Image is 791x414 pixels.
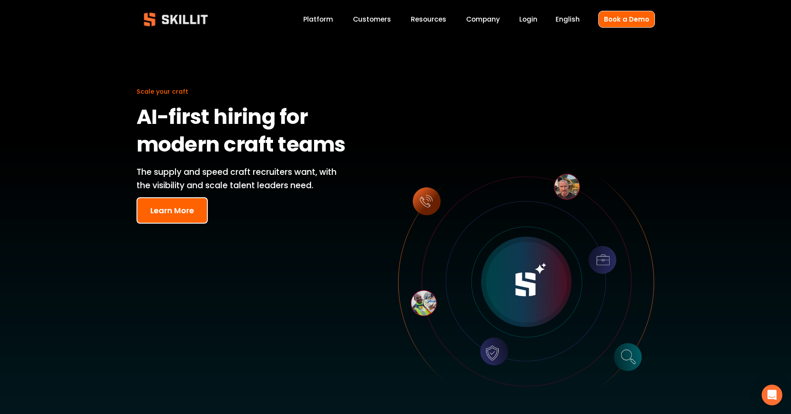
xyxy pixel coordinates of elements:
span: Resources [411,14,446,24]
div: language picker [556,13,580,25]
span: Scale your craft [137,87,188,96]
p: The supply and speed craft recruiters want, with the visibility and scale talent leaders need. [137,166,350,192]
span: English [556,14,580,24]
a: Customers [353,13,391,25]
a: folder dropdown [411,13,446,25]
a: Book a Demo [598,11,655,28]
a: Company [466,13,500,25]
strong: AI-first hiring for modern craft teams [137,101,346,164]
img: Skillit [137,6,215,32]
a: Login [519,13,537,25]
a: Platform [303,13,333,25]
button: Learn More [137,197,208,224]
div: Open Intercom Messenger [762,385,782,405]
